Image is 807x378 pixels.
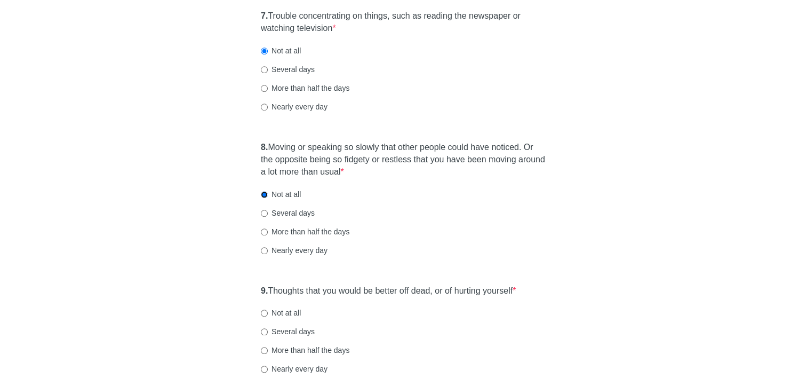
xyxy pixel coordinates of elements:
[261,141,546,178] label: Moving or speaking so slowly that other people could have noticed. Or the opposite being so fidge...
[261,247,268,254] input: Nearly every day
[261,45,301,56] label: Not at all
[261,101,327,112] label: Nearly every day
[261,189,301,200] label: Not at all
[261,11,268,20] strong: 7.
[261,83,349,93] label: More than half the days
[261,48,268,54] input: Not at all
[261,104,268,111] input: Nearly every day
[261,191,268,198] input: Not at all
[261,226,349,237] label: More than half the days
[261,285,516,297] label: Thoughts that you would be better off dead, or of hurting yourself
[261,345,349,356] label: More than half the days
[261,308,301,318] label: Not at all
[261,10,546,35] label: Trouble concentrating on things, such as reading the newspaper or watching television
[261,64,315,75] label: Several days
[261,210,268,217] input: Several days
[261,66,268,73] input: Several days
[261,143,268,152] strong: 8.
[261,366,268,373] input: Nearly every day
[261,328,268,335] input: Several days
[261,310,268,317] input: Not at all
[261,208,315,218] label: Several days
[261,229,268,235] input: More than half the days
[261,364,327,374] label: Nearly every day
[261,347,268,354] input: More than half the days
[261,326,315,337] label: Several days
[261,245,327,256] label: Nearly every day
[261,286,268,295] strong: 9.
[261,85,268,92] input: More than half the days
